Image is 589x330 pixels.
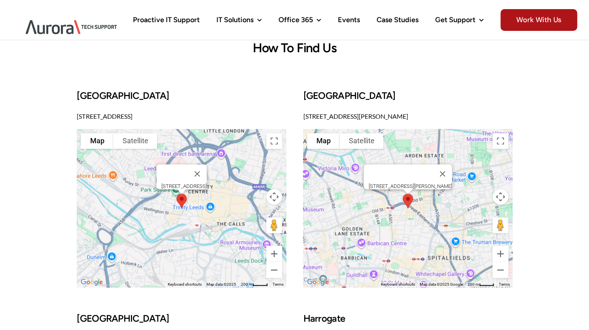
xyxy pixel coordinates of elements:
[12,6,131,48] img: Aurora Tech Support Logo
[381,282,415,287] button: Keyboard shortcuts
[368,183,452,189] div: [STREET_ADDRESS][PERSON_NAME]
[305,277,331,287] a: Open this area in Google Maps (opens a new window)
[377,16,419,23] span: Case Studies
[266,246,282,262] button: Zoom in
[273,282,284,286] a: Terms (opens in new tab)
[266,189,282,205] button: Map camera controls
[492,217,508,233] button: Drag Pegman onto the map to open Street View
[77,112,286,121] p: [STREET_ADDRESS]
[266,133,282,149] button: Toggle fullscreen view
[77,41,512,55] p: How To Find Us
[338,16,360,23] span: Events
[305,277,331,287] img: Google
[492,189,508,205] button: Map camera controls
[468,282,479,286] span: 200 m
[499,282,510,286] a: Terms (opens in new tab)
[500,9,577,31] span: Work With Us
[465,282,496,287] button: Map scale: 200 m per 34 pixels
[278,16,313,23] span: Office 365
[435,16,475,23] span: Get Support
[206,282,236,286] span: Map data ©2025
[168,282,202,287] button: Keyboard shortcuts
[266,262,282,278] button: Zoom out
[303,313,512,324] h3: Harrogate
[113,133,157,149] button: Show satellite imagery
[79,277,105,287] a: Open this area in Google Maps (opens a new window)
[239,282,270,287] button: Map scale: 200 m per 35 pixels
[77,90,286,102] h3: [GEOGRAPHIC_DATA]
[492,133,508,149] button: Toggle fullscreen view
[241,282,252,286] span: 200 m
[420,282,463,286] span: Map data ©2025 Google
[77,313,286,324] h3: [GEOGRAPHIC_DATA]
[79,277,105,287] img: Google
[133,16,200,23] span: Proactive IT Support
[339,133,383,149] button: Show satellite imagery
[161,183,206,189] div: [STREET_ADDRESS]
[216,16,254,23] span: IT Solutions
[303,90,512,102] h3: [GEOGRAPHIC_DATA]
[307,133,339,149] button: Show street map
[81,133,113,149] button: Show street map
[266,217,282,233] button: Drag Pegman onto the map to open Street View
[433,164,452,183] button: Close
[303,112,512,121] p: [STREET_ADDRESS][PERSON_NAME]
[492,246,508,262] button: Zoom in
[187,164,206,183] button: Close
[492,262,508,278] button: Zoom out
